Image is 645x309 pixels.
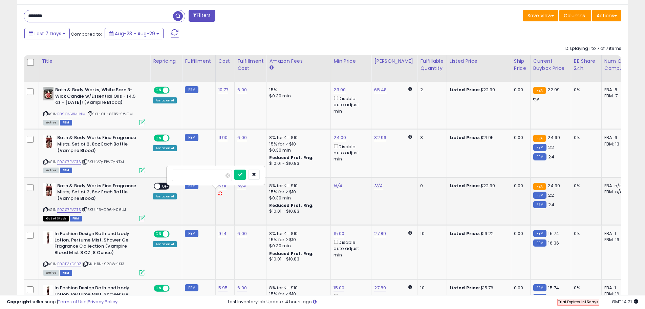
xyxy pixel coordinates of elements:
[450,87,506,93] div: $22.99
[574,58,599,72] div: BB Share 24h.
[374,134,386,141] a: 32.96
[374,58,414,65] div: [PERSON_NAME]
[334,230,344,237] a: 15.00
[269,195,325,201] div: $0.30 min
[57,111,86,117] a: B09CNWMLNM
[574,135,596,141] div: 0%
[43,183,145,220] div: ASIN:
[57,207,81,213] a: B0CS7PVGTS
[185,284,198,291] small: FBM
[43,168,59,173] span: All listings currently available for purchase on Amazon
[43,231,53,244] img: 31muj1D0c6L._SL40_.jpg
[60,120,72,125] span: FBM
[115,30,155,37] span: Aug-23 - Aug-29
[269,189,325,195] div: 15% for > $10
[269,231,325,237] div: 8% for <= $10
[43,87,53,100] img: 51ZEcWFxdQL._SL40_.jpg
[420,87,441,93] div: 2
[547,134,560,141] span: 24.99
[514,231,525,237] div: 0.00
[218,134,228,141] a: 11.90
[374,230,386,237] a: 27.89
[43,231,145,275] div: ASIN:
[374,182,382,189] a: N/A
[533,144,546,151] small: FBM
[374,285,386,291] a: 27.89
[60,270,72,276] span: FBM
[374,86,387,93] a: 65.48
[70,216,82,221] span: FBM
[42,58,147,65] div: Title
[574,285,596,291] div: 0%
[153,97,177,103] div: Amazon AI
[269,93,325,99] div: $0.30 min
[269,141,325,147] div: 15% for > $10
[57,261,81,267] a: B0CF3KDSBZ
[269,58,328,65] div: Amazon Fees
[43,183,56,196] img: 41kKVaj62JL._SL40_.jpg
[153,145,177,151] div: Amazon AI
[514,58,528,72] div: Ship Price
[185,182,198,189] small: FBM
[218,86,229,93] a: 10.77
[450,285,480,291] b: Listed Price:
[450,285,506,291] div: $15.76
[82,207,126,212] span: | SKU: F6-O964-06UJ
[154,286,163,291] span: ON
[533,87,546,94] small: FBA
[71,31,102,37] span: Compared to:
[154,88,163,93] span: ON
[420,58,444,72] div: Fulfillable Quantity
[169,286,179,291] span: OFF
[565,45,621,52] div: Displaying 1 to 7 of 7 items
[514,87,525,93] div: 0.00
[7,299,117,305] div: seller snap | |
[334,86,346,93] a: 23.00
[533,153,546,160] small: FBM
[189,10,215,22] button: Filters
[604,93,627,99] div: FBM: 7
[43,135,145,172] div: ASIN:
[514,183,525,189] div: 0.00
[533,230,546,237] small: FBM
[334,134,346,141] a: 24.00
[450,134,480,141] b: Listed Price:
[169,231,179,237] span: OFF
[574,183,596,189] div: 0%
[237,285,247,291] a: 6.00
[88,298,117,305] a: Privacy Policy
[533,183,546,190] small: FBA
[548,240,559,246] span: 16.36
[57,183,139,204] b: Bath & Body Works Fine Fragrance Mists, Set of 2, 8oz Each Bottle (Vampire Blood)
[334,238,366,258] div: Disable auto adjust min
[87,111,133,117] span: | SKU: GH-8FB5-SWOM
[153,58,179,65] div: Repricing
[60,168,72,173] span: FBM
[450,135,506,141] div: $21.95
[269,147,325,153] div: $0.30 min
[548,201,554,208] span: 24
[269,135,325,141] div: 8% for <= $10
[533,239,546,247] small: FBM
[450,230,480,237] b: Listed Price:
[237,182,245,189] a: N/A
[334,58,368,65] div: Min Price
[269,243,325,249] div: $0.30 min
[269,155,314,160] b: Reduced Prof. Rng.
[514,285,525,291] div: 0.00
[334,182,342,189] a: N/A
[450,58,508,65] div: Listed Price
[153,241,177,247] div: Amazon AI
[533,192,546,199] small: FBM
[153,193,177,199] div: Amazon AI
[237,230,247,237] a: 6.00
[604,189,627,195] div: FBM: n/a
[612,298,638,305] span: 2025-09-7 14:21 GMT
[269,183,325,189] div: 8% for <= $10
[24,28,70,39] button: Last 7 Days
[450,231,506,237] div: $16.22
[185,134,198,141] small: FBM
[218,285,228,291] a: 5.95
[604,141,627,147] div: FBM: 13
[574,231,596,237] div: 0%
